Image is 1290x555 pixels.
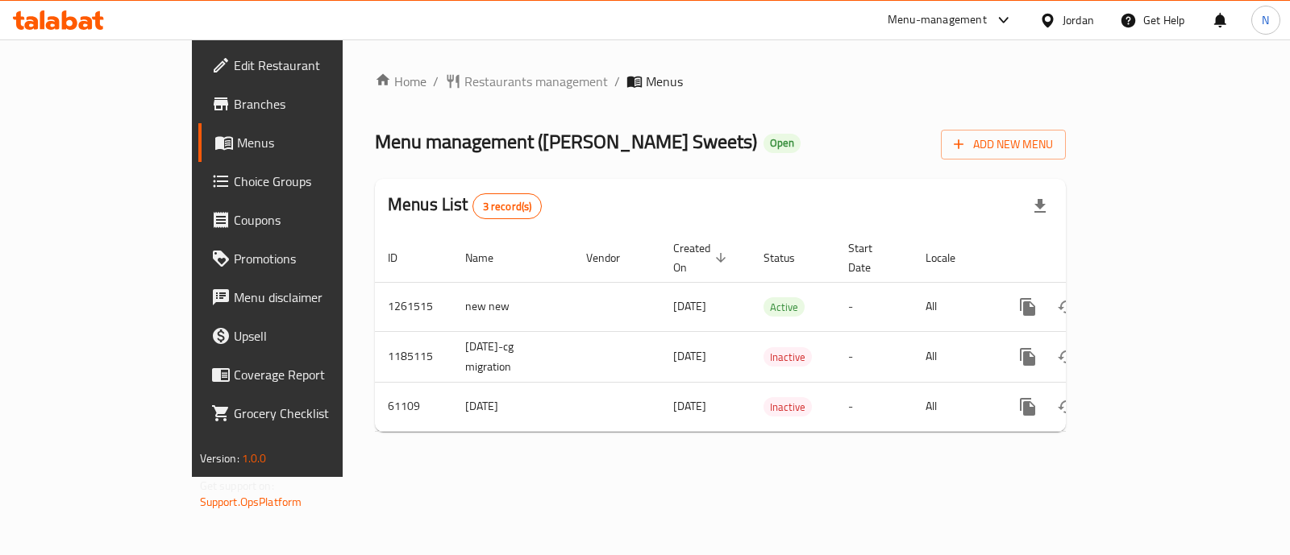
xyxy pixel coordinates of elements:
[198,278,407,317] a: Menu disclaimer
[764,136,801,150] span: Open
[835,331,913,382] td: -
[764,248,816,267] span: Status
[913,382,996,431] td: All
[234,56,394,75] span: Edit Restaurant
[673,296,706,317] span: [DATE]
[926,248,976,267] span: Locale
[375,234,1176,432] table: enhanced table
[375,282,452,331] td: 1261515
[375,72,1066,91] nav: breadcrumb
[1009,338,1047,376] button: more
[234,94,394,114] span: Branches
[234,172,394,191] span: Choice Groups
[913,282,996,331] td: All
[234,365,394,384] span: Coverage Report
[198,239,407,278] a: Promotions
[234,326,394,346] span: Upsell
[586,248,641,267] span: Vendor
[452,331,573,382] td: [DATE]-cg migration
[234,288,394,307] span: Menu disclaimer
[200,491,302,512] a: Support.OpsPlatform
[1047,387,1086,426] button: Change Status
[375,123,757,159] span: Menu management ( [PERSON_NAME] Sweets )
[996,234,1176,283] th: Actions
[375,382,452,431] td: 61109
[237,133,394,152] span: Menus
[198,355,407,394] a: Coverage Report
[1063,11,1094,29] div: Jordan
[1262,11,1269,29] span: N
[473,199,542,214] span: 3 record(s)
[200,448,239,469] span: Version:
[234,404,394,423] span: Grocery Checklist
[464,72,608,91] span: Restaurants management
[200,475,274,496] span: Get support on:
[764,298,805,317] span: Active
[848,238,893,277] span: Start Date
[234,249,394,268] span: Promotions
[198,317,407,355] a: Upsell
[764,347,812,367] div: Inactive
[835,282,913,331] td: -
[764,297,805,317] div: Active
[614,72,620,91] li: /
[764,348,812,367] span: Inactive
[242,448,267,469] span: 1.0.0
[764,397,812,416] div: Inactive
[673,346,706,367] span: [DATE]
[954,135,1053,155] span: Add New Menu
[1009,387,1047,426] button: more
[472,193,543,219] div: Total records count
[1021,187,1059,226] div: Export file
[941,130,1066,159] button: Add New Menu
[1009,288,1047,326] button: more
[198,394,407,433] a: Grocery Checklist
[452,382,573,431] td: [DATE]
[465,248,514,267] span: Name
[234,210,394,230] span: Coupons
[198,201,407,239] a: Coupons
[764,134,801,153] div: Open
[198,162,407,201] a: Choice Groups
[913,331,996,382] td: All
[388,193,542,219] h2: Menus List
[388,248,418,267] span: ID
[888,10,987,30] div: Menu-management
[198,46,407,85] a: Edit Restaurant
[433,72,439,91] li: /
[375,331,452,382] td: 1185115
[673,396,706,416] span: [DATE]
[673,238,731,277] span: Created On
[835,382,913,431] td: -
[445,72,608,91] a: Restaurants management
[198,123,407,162] a: Menus
[646,72,683,91] span: Menus
[764,398,812,416] span: Inactive
[198,85,407,123] a: Branches
[452,282,573,331] td: new new
[1047,338,1086,376] button: Change Status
